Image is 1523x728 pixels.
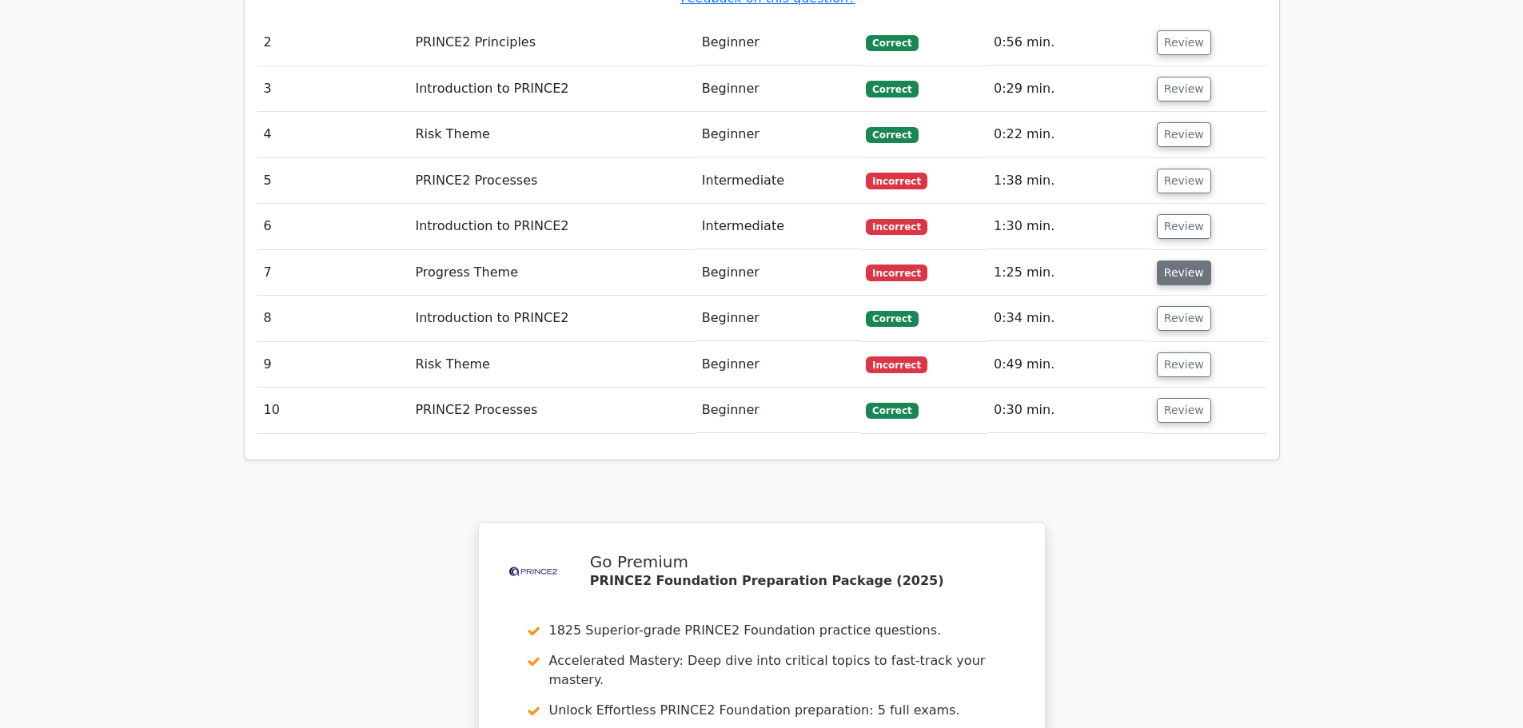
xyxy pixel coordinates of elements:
[987,66,1150,112] td: 0:29 min.
[257,20,409,66] td: 2
[866,219,927,235] span: Incorrect
[866,356,927,372] span: Incorrect
[409,296,695,341] td: Introduction to PRINCE2
[1157,77,1211,101] button: Review
[696,112,859,157] td: Beginner
[987,112,1150,157] td: 0:22 min.
[1157,214,1211,239] button: Review
[866,35,918,51] span: Correct
[257,296,409,341] td: 8
[1157,306,1211,331] button: Review
[987,296,1150,341] td: 0:34 min.
[409,388,695,433] td: PRINCE2 Processes
[696,388,859,433] td: Beginner
[409,112,695,157] td: Risk Theme
[1157,352,1211,377] button: Review
[866,311,918,327] span: Correct
[257,112,409,157] td: 4
[696,204,859,249] td: Intermediate
[257,342,409,388] td: 9
[1157,398,1211,423] button: Review
[987,20,1150,66] td: 0:56 min.
[866,173,927,189] span: Incorrect
[866,265,927,280] span: Incorrect
[696,158,859,204] td: Intermediate
[409,158,695,204] td: PRINCE2 Processes
[257,66,409,112] td: 3
[409,204,695,249] td: Introduction to PRINCE2
[409,250,695,296] td: Progress Theme
[987,158,1150,204] td: 1:38 min.
[987,250,1150,296] td: 1:25 min.
[409,20,695,66] td: PRINCE2 Principles
[1157,169,1211,193] button: Review
[987,342,1150,388] td: 0:49 min.
[866,403,918,419] span: Correct
[257,388,409,433] td: 10
[866,81,918,97] span: Correct
[866,127,918,143] span: Correct
[987,388,1150,433] td: 0:30 min.
[409,66,695,112] td: Introduction to PRINCE2
[696,66,859,112] td: Beginner
[1157,261,1211,285] button: Review
[257,250,409,296] td: 7
[696,250,859,296] td: Beginner
[257,204,409,249] td: 6
[696,342,859,388] td: Beginner
[696,296,859,341] td: Beginner
[1157,30,1211,55] button: Review
[409,342,695,388] td: Risk Theme
[987,204,1150,249] td: 1:30 min.
[1157,122,1211,147] button: Review
[257,158,409,204] td: 5
[696,20,859,66] td: Beginner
